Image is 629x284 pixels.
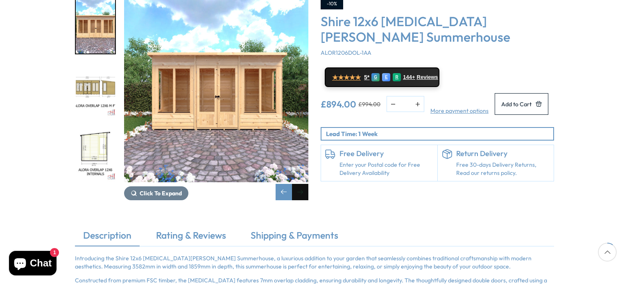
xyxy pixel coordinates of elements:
[495,93,548,115] button: Add to Cart
[371,73,380,81] div: G
[393,73,401,81] div: R
[321,49,371,56] span: ALOR1206DOL-1AA
[76,127,115,181] img: AloraOverlap12x6INTERNALS_200x200.jpg
[456,161,550,177] p: Free 30-days Delivery Returns, Read our returns policy.
[339,161,433,177] a: Enter your Postal code for Free Delivery Availability
[501,101,532,107] span: Add to Cart
[276,184,292,200] div: Previous slide
[430,107,489,115] a: More payment options
[148,229,234,246] a: Rating & Reviews
[321,13,554,45] h3: Shire 12x6 [MEDICAL_DATA][PERSON_NAME] Summerhouse
[332,74,361,81] span: ★★★★★
[75,126,116,182] div: 6 / 9
[7,251,59,277] inbox-online-store-chat: Shopify online store chat
[76,63,115,118] img: AloraOverlap12x6MFT_200x200.jpg
[124,186,188,200] button: Click To Expand
[321,100,356,109] ins: £894.00
[382,73,390,81] div: E
[140,190,182,197] span: Click To Expand
[292,184,308,200] div: Next slide
[75,255,554,271] p: Introducing the Shire 12x6 [MEDICAL_DATA][PERSON_NAME] Summerhouse, a luxurious addition to your ...
[242,229,346,246] a: Shipping & Payments
[75,63,116,119] div: 5 / 9
[326,130,553,138] p: Lead Time: 1 Week
[358,101,380,107] del: £994.00
[325,67,439,87] a: ★★★★★ 5* G E R 144+ Reviews
[339,149,433,158] h6: Free Delivery
[456,149,550,158] h6: Return Delivery
[417,74,438,81] span: Reviews
[75,229,140,246] a: Description
[403,74,415,81] span: 144+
